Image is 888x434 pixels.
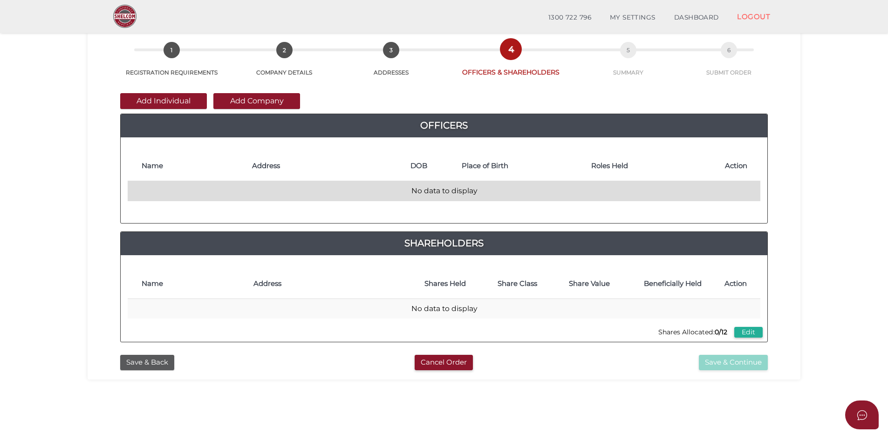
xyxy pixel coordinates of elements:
a: MY SETTINGS [601,8,665,27]
td: No data to display [128,181,760,201]
span: 5 [620,42,636,58]
span: 1 [164,42,180,58]
a: Shareholders [121,236,767,251]
span: 2 [276,42,293,58]
h4: Roles Held [591,162,715,170]
a: 4OFFICERS & SHAREHOLDERS [446,51,576,77]
h4: Share Class [486,280,549,288]
button: Open asap [845,400,879,429]
button: Add Company [213,93,300,109]
span: Shares Allocated: [656,325,730,339]
span: 3 [383,42,399,58]
a: Officers [121,118,767,133]
button: Cancel Order [415,355,473,370]
a: 2COMPANY DETAILS [232,52,336,76]
a: 1REGISTRATION REQUIREMENTS [111,52,232,76]
td: No data to display [128,299,760,319]
button: Save & Back [120,355,174,370]
button: Save & Continue [699,355,768,370]
a: 6SUBMIT ORDER [681,52,777,76]
h4: DOB [410,162,452,170]
span: 4 [503,41,519,57]
a: 5SUMMARY [576,52,680,76]
h4: Name [142,162,243,170]
h4: Place of Birth [462,162,582,170]
span: 6 [721,42,737,58]
h4: Name [142,280,244,288]
h4: Shares Held [414,280,477,288]
h4: Action [724,280,756,288]
h4: Address [253,280,404,288]
a: 3ADDRESSES [337,52,446,76]
b: 0/12 [715,328,727,336]
button: Add Individual [120,93,207,109]
a: LOGOUT [728,7,779,26]
h4: Beneficially Held [630,280,715,288]
a: DASHBOARD [665,8,728,27]
h4: Share Value [558,280,621,288]
a: 1300 722 796 [539,8,601,27]
button: Edit [734,327,763,338]
h4: Action [725,162,756,170]
h4: Address [252,162,401,170]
